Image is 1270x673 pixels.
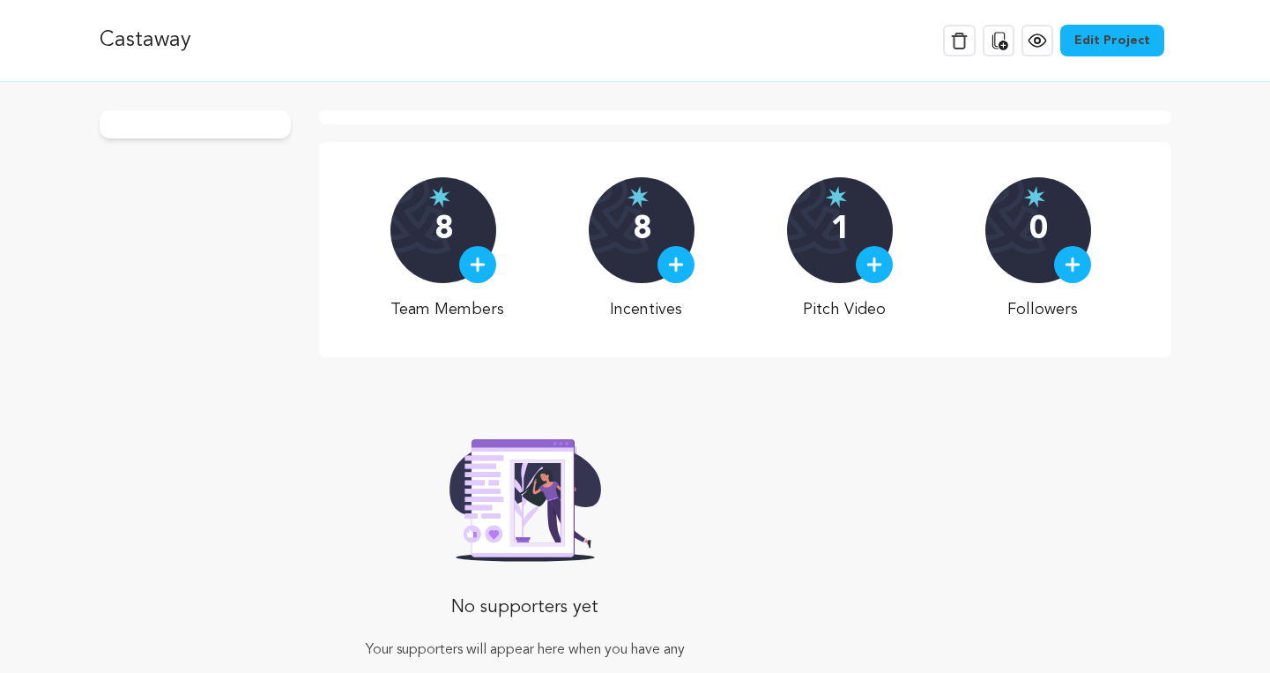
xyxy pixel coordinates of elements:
p: Followers [985,297,1099,322]
img: plus.svg [668,257,684,273]
p: 8 [633,213,651,248]
p: No supporters yet [312,590,738,625]
p: Incentives [589,297,702,322]
img: plus.svg [1065,257,1081,273]
img: Seed&Spark Rafiki Image [435,428,615,562]
p: 8 [434,213,453,248]
p: Team Members [390,297,504,322]
img: plus.svg [866,257,882,273]
p: 0 [1029,213,1048,248]
p: Your supporters will appear here when you have any [312,639,738,661]
a: Edit Project [1060,25,1164,56]
p: Castaway [100,25,191,56]
p: 1 [831,213,850,248]
p: Pitch Video [787,297,901,322]
img: plus.svg [470,257,486,273]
